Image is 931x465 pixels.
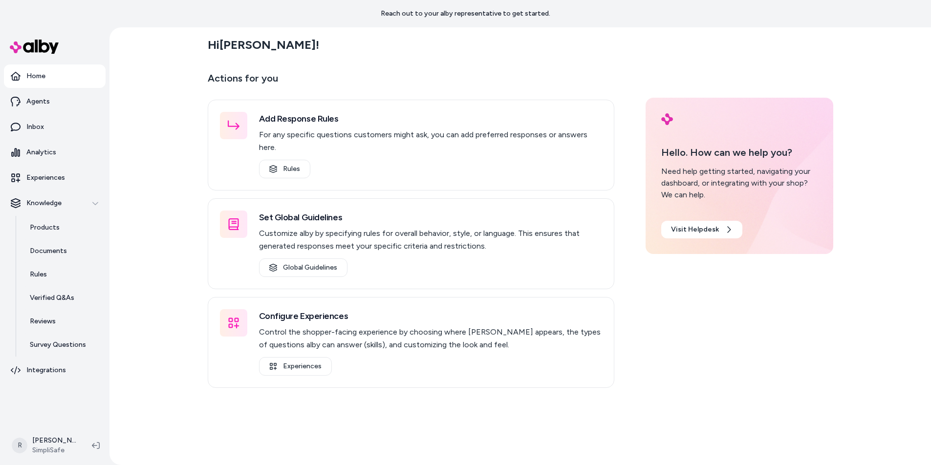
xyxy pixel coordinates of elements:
a: Visit Helpdesk [661,221,742,238]
p: Documents [30,246,67,256]
p: Experiences [26,173,65,183]
a: Integrations [4,359,106,382]
p: Reach out to your alby representative to get started. [381,9,550,19]
a: Analytics [4,141,106,164]
button: Knowledge [4,191,106,215]
button: R[PERSON_NAME]SimpliSafe [6,430,84,461]
p: Analytics [26,148,56,157]
a: Survey Questions [20,333,106,357]
p: Actions for you [208,70,614,94]
h3: Set Global Guidelines [259,211,602,224]
h3: Configure Experiences [259,309,602,323]
p: Knowledge [26,198,62,208]
p: Hello. How can we help you? [661,145,818,160]
a: Experiences [4,166,106,190]
a: Rules [20,263,106,286]
a: Global Guidelines [259,258,347,277]
p: Inbox [26,122,44,132]
a: Home [4,64,106,88]
img: alby Logo [10,40,59,54]
a: Products [20,216,106,239]
p: Rules [30,270,47,279]
p: Survey Questions [30,340,86,350]
a: Rules [259,160,310,178]
a: Verified Q&As [20,286,106,310]
p: Agents [26,97,50,106]
h3: Add Response Rules [259,112,602,126]
p: Customize alby by specifying rules for overall behavior, style, or language. This ensures that ge... [259,227,602,253]
p: Verified Q&As [30,293,74,303]
p: For any specific questions customers might ask, you can add preferred responses or answers here. [259,128,602,154]
a: Experiences [259,357,332,376]
p: [PERSON_NAME] [32,436,76,445]
a: Documents [20,239,106,263]
a: Inbox [4,115,106,139]
a: Agents [4,90,106,113]
div: Need help getting started, navigating your dashboard, or integrating with your shop? We can help. [661,166,818,201]
h2: Hi [PERSON_NAME] ! [208,38,319,52]
span: R [12,438,27,453]
a: Reviews [20,310,106,333]
p: Reviews [30,317,56,326]
p: Control the shopper-facing experience by choosing where [PERSON_NAME] appears, the types of quest... [259,326,602,351]
span: SimpliSafe [32,445,76,455]
img: alby Logo [661,113,673,125]
p: Products [30,223,60,232]
p: Integrations [26,365,66,375]
p: Home [26,71,45,81]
